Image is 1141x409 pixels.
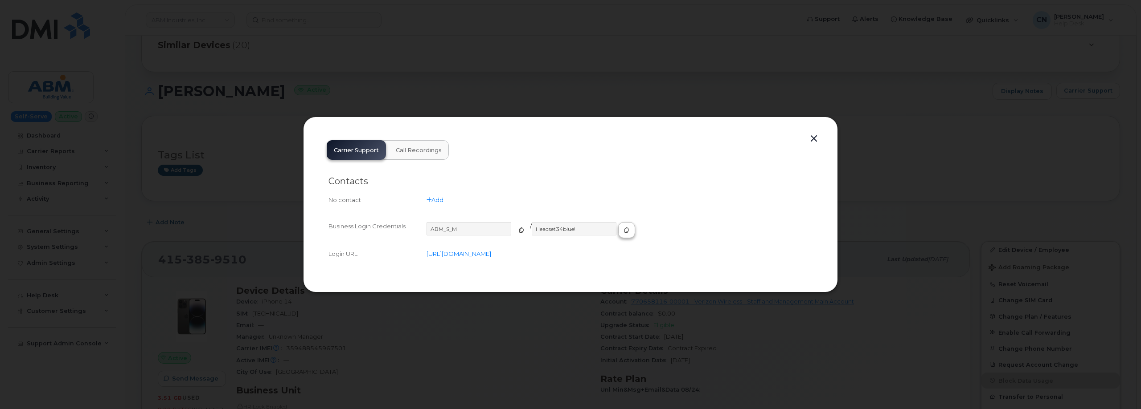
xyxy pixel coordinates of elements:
h2: Contacts [328,176,813,187]
div: Business Login Credentials [328,222,427,246]
a: [URL][DOMAIN_NAME] [427,250,491,257]
button: copy to clipboard [618,222,635,238]
div: No contact [328,196,427,204]
a: Add [427,196,443,203]
div: Login URL [328,250,427,258]
span: Call Recordings [396,147,442,154]
button: copy to clipboard [513,222,530,238]
div: / [427,222,813,246]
